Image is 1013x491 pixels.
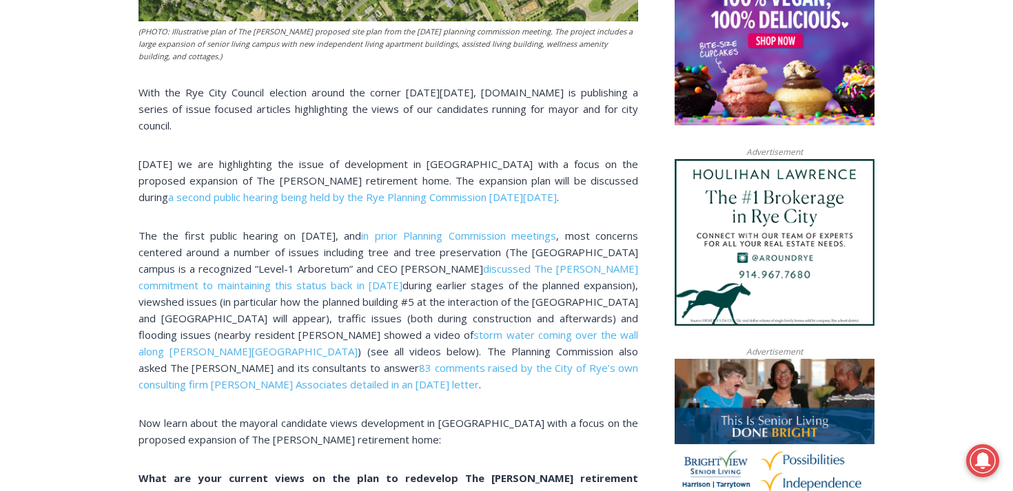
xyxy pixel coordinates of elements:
span: Now learn about the mayoral candidate views development in [GEOGRAPHIC_DATA] with a focus on the ... [139,416,638,446]
span: [DATE] we are highlighting the issue of development in [GEOGRAPHIC_DATA] with a focus on the prop... [139,157,638,204]
img: Houlihan Lawrence The #1 Brokerage in Rye City [675,159,874,326]
span: , most concerns centered around a number of issues including tree and tree preservation (The [GEO... [139,229,638,275]
figcaption: (PHOTO: Illustrative plan of The [PERSON_NAME] proposed site plan from the [DATE] planning commis... [139,25,638,62]
span: With the Rye City Council election around the corner [DATE][DATE], [DOMAIN_NAME] is publishing a ... [139,85,638,132]
span: Advertisement [733,145,817,158]
div: "[PERSON_NAME] and I covered the [DATE] Parade, which was a really eye opening experience as I ha... [348,1,651,134]
a: Intern @ [DOMAIN_NAME] [331,134,668,171]
span: The the first public hearing on [DATE], and [139,229,361,242]
a: in prior Planning Commission meetings [361,229,556,242]
span: Advertisement [733,345,817,358]
span: . [479,377,481,391]
span: . [557,190,559,204]
a: a second public hearing being held by the Rye Planning Commission [DATE][DATE] [168,190,557,204]
span: Intern @ [DOMAIN_NAME] [360,137,639,168]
